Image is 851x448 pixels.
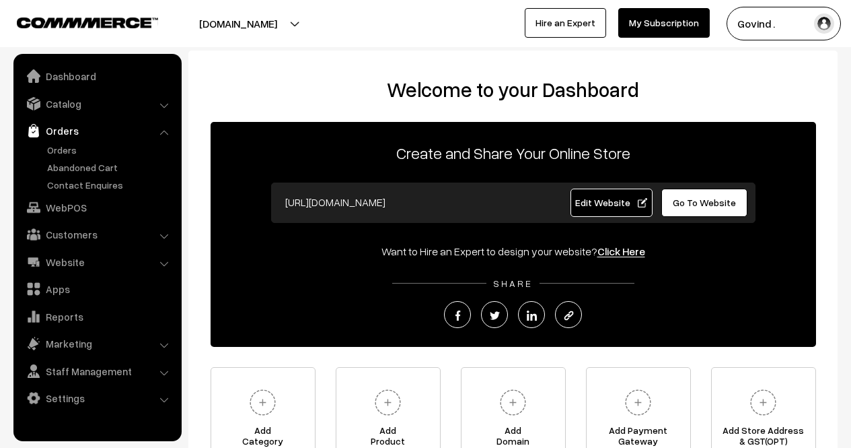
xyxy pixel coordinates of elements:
a: Orders [44,143,177,157]
a: Marketing [17,331,177,356]
a: Staff Management [17,359,177,383]
h2: Welcome to your Dashboard [202,77,824,102]
img: user [814,13,834,34]
a: Customers [17,222,177,247]
a: Reports [17,305,177,329]
a: Website [17,250,177,274]
button: Govind . [727,7,841,40]
a: Click Here [597,245,645,258]
img: plus.svg [244,384,281,421]
a: COMMMERCE [17,13,135,30]
img: plus.svg [745,384,782,421]
p: Create and Share Your Online Store [211,141,816,165]
a: Dashboard [17,64,177,88]
a: My Subscription [618,8,710,38]
div: Want to Hire an Expert to design your website? [211,243,816,259]
button: [DOMAIN_NAME] [152,7,324,40]
a: Orders [17,119,177,143]
a: Go To Website [661,189,748,217]
a: Apps [17,277,177,301]
a: Edit Website [570,189,653,217]
span: Edit Website [575,197,647,208]
a: Contact Enquires [44,178,177,192]
a: Abandoned Cart [44,160,177,174]
img: plus.svg [369,384,406,421]
a: Catalog [17,92,177,116]
a: Hire an Expert [525,8,606,38]
img: COMMMERCE [17,18,158,28]
span: Go To Website [673,197,736,208]
span: SHARE [486,278,540,289]
a: Settings [17,386,177,410]
img: plus.svg [620,384,657,421]
a: WebPOS [17,195,177,220]
img: plus.svg [494,384,531,421]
